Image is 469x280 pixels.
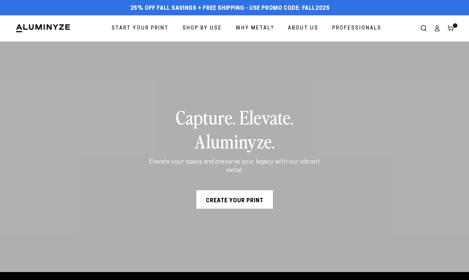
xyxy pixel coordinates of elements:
a: Why Metal? [231,20,279,37]
p: Elevate your space and preserve your legacy with our vibrant metal. [144,158,326,175]
span: 1 [454,23,456,28]
span: 25% off FALL Savings + Free Shipping - Use Promo Code: FALL2025 [130,5,330,12]
span: Professionals [332,24,381,33]
img: Aluminyze [15,24,71,33]
a: About Us [283,20,323,37]
h2: Capture. Elevate. Aluminyze. [144,105,326,153]
span: About Us [288,24,318,33]
span: Why Metal? [236,24,274,33]
a: Create Your Print [196,190,273,209]
summary: Search our site [417,22,430,35]
a: Start Your Print [107,20,173,37]
a: Shop By Use [178,20,227,37]
a: Professionals [328,20,386,37]
span: Shop By Use [183,24,222,33]
span: Start Your Print [112,24,169,33]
